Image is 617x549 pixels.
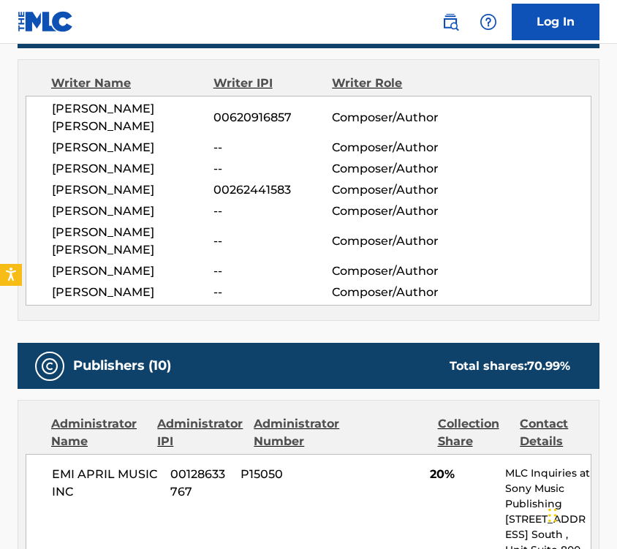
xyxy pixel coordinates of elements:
span: Composer/Author [332,160,439,178]
div: Writer Role [332,75,440,92]
span: 00262441583 [213,181,332,199]
p: MLC Inquiries at Sony Music Publishing [505,466,591,512]
img: Publishers [41,357,58,375]
span: -- [213,284,332,301]
span: Composer/Author [332,232,439,250]
div: Contact Details [520,415,591,450]
iframe: Chat Widget [544,479,617,549]
span: [PERSON_NAME] [PERSON_NAME] [52,100,213,135]
span: -- [213,262,332,280]
span: -- [213,202,332,220]
span: Composer/Author [332,284,439,301]
img: MLC Logo [18,11,74,32]
img: help [480,13,497,31]
div: Administrator IPI [157,415,243,450]
span: 20% [430,466,494,483]
span: [PERSON_NAME] [52,139,213,156]
span: EMI APRIL MUSIC INC [52,466,159,501]
img: search [442,13,459,31]
span: -- [213,139,332,156]
span: Composer/Author [332,262,439,280]
h5: Publishers (10) [73,357,171,374]
span: -- [213,160,332,178]
div: Total shares: [450,357,570,375]
span: P15050 [241,466,322,483]
div: Administrator Number [254,415,339,450]
span: [PERSON_NAME] [52,181,213,199]
span: [PERSON_NAME] [52,284,213,301]
a: Log In [512,4,599,40]
span: Composer/Author [332,202,439,220]
span: -- [213,232,332,250]
span: [PERSON_NAME] [52,160,213,178]
div: Writer Name [51,75,213,92]
span: 00620916857 [213,109,332,126]
div: Administrator Name [51,415,146,450]
div: Collection Share [438,415,510,450]
span: [PERSON_NAME] [52,262,213,280]
span: 00128633767 [170,466,230,501]
span: Composer/Author [332,181,439,199]
span: Composer/Author [332,139,439,156]
span: Composer/Author [332,109,439,126]
span: [PERSON_NAME] [52,202,213,220]
div: Help [474,7,503,37]
span: [PERSON_NAME] [PERSON_NAME] [52,224,213,259]
a: Public Search [436,7,465,37]
span: 70.99 % [527,359,570,373]
div: Drag [548,493,557,537]
div: Writer IPI [213,75,333,92]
